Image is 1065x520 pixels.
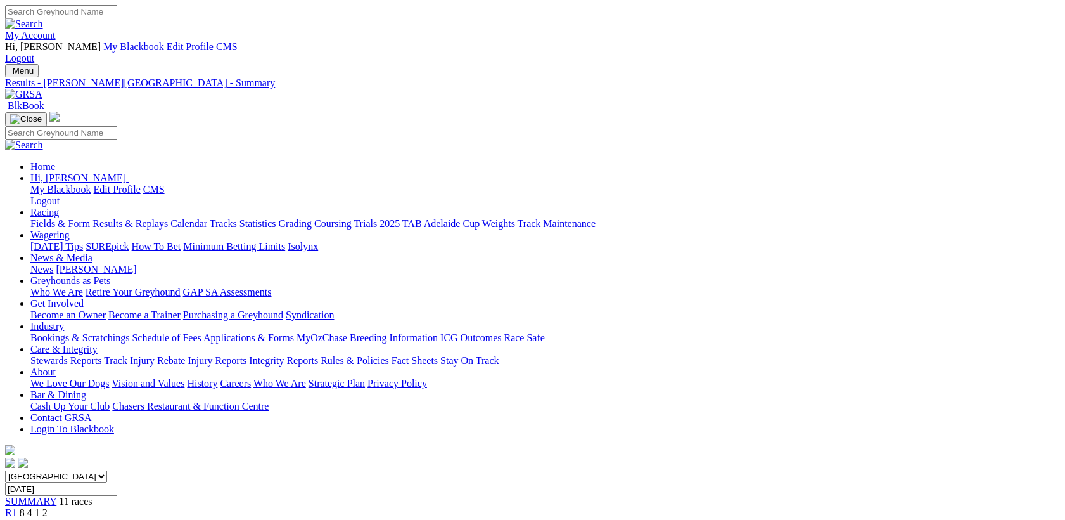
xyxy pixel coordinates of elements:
[30,332,129,343] a: Bookings & Scratchings
[30,172,126,183] span: Hi, [PERSON_NAME]
[30,264,53,275] a: News
[56,264,136,275] a: [PERSON_NAME]
[30,367,56,377] a: About
[30,412,91,423] a: Contact GRSA
[30,252,92,263] a: News & Media
[108,309,181,320] a: Become a Trainer
[30,321,64,332] a: Industry
[5,18,43,30] img: Search
[30,184,1060,207] div: Hi, [PERSON_NAME]
[10,114,42,124] img: Close
[92,218,168,229] a: Results & Replays
[220,378,251,389] a: Careers
[309,378,365,389] a: Strategic Plan
[286,309,334,320] a: Syndication
[104,355,185,366] a: Track Injury Rebate
[30,309,106,320] a: Become an Owner
[440,355,499,366] a: Stay On Track
[5,30,56,41] a: My Account
[350,332,438,343] a: Breeding Information
[30,378,109,389] a: We Love Our Dogs
[379,218,480,229] a: 2025 TAB Adelaide Cup
[392,355,438,366] a: Fact Sheets
[94,184,141,195] a: Edit Profile
[482,218,515,229] a: Weights
[143,184,165,195] a: CMS
[86,241,129,252] a: SUREpick
[86,287,181,297] a: Retire Your Greyhound
[504,332,544,343] a: Race Safe
[30,241,1060,252] div: Wagering
[210,218,237,229] a: Tracks
[5,41,101,52] span: Hi, [PERSON_NAME]
[103,41,164,52] a: My Blackbook
[30,195,60,206] a: Logout
[30,184,91,195] a: My Blackbook
[30,287,83,297] a: Who We Are
[30,287,1060,298] div: Greyhounds as Pets
[170,218,207,229] a: Calendar
[30,309,1060,321] div: Get Involved
[5,140,43,151] img: Search
[279,218,312,229] a: Grading
[5,112,47,126] button: Toggle navigation
[30,172,129,183] a: Hi, [PERSON_NAME]
[8,100,44,111] span: BlkBook
[30,230,70,240] a: Wagering
[49,112,60,122] img: logo-grsa-white.png
[188,355,246,366] a: Injury Reports
[354,218,377,229] a: Trials
[314,218,352,229] a: Coursing
[297,332,347,343] a: MyOzChase
[183,309,283,320] a: Purchasing a Greyhound
[288,241,318,252] a: Isolynx
[30,298,84,309] a: Get Involved
[5,53,34,63] a: Logout
[30,401,1060,412] div: Bar & Dining
[5,100,44,111] a: BlkBook
[132,332,201,343] a: Schedule of Fees
[518,218,596,229] a: Track Maintenance
[30,207,59,218] a: Racing
[30,161,55,172] a: Home
[30,332,1060,344] div: Industry
[167,41,214,52] a: Edit Profile
[5,5,117,18] input: Search
[249,355,318,366] a: Integrity Reports
[321,355,389,366] a: Rules & Policies
[30,378,1060,389] div: About
[5,496,56,507] a: SUMMARY
[253,378,306,389] a: Who We Are
[5,458,15,468] img: facebook.svg
[13,66,34,75] span: Menu
[5,445,15,455] img: logo-grsa-white.png
[112,401,269,412] a: Chasers Restaurant & Function Centre
[18,458,28,468] img: twitter.svg
[30,275,110,286] a: Greyhounds as Pets
[5,41,1060,64] div: My Account
[30,241,83,252] a: [DATE] Tips
[30,218,1060,230] div: Racing
[367,378,427,389] a: Privacy Policy
[5,77,1060,89] a: Results - [PERSON_NAME][GEOGRAPHIC_DATA] - Summary
[30,264,1060,275] div: News & Media
[30,389,86,400] a: Bar & Dining
[30,344,98,354] a: Care & Integrity
[239,218,276,229] a: Statistics
[30,218,90,229] a: Fields & Form
[5,64,39,77] button: Toggle navigation
[5,507,17,518] a: R1
[183,287,272,297] a: GAP SA Assessments
[20,507,48,518] span: 8 4 1 2
[59,496,92,507] span: 11 races
[5,89,42,100] img: GRSA
[30,355,101,366] a: Stewards Reports
[440,332,501,343] a: ICG Outcomes
[30,355,1060,367] div: Care & Integrity
[5,126,117,140] input: Search
[112,378,184,389] a: Vision and Values
[5,483,117,496] input: Select date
